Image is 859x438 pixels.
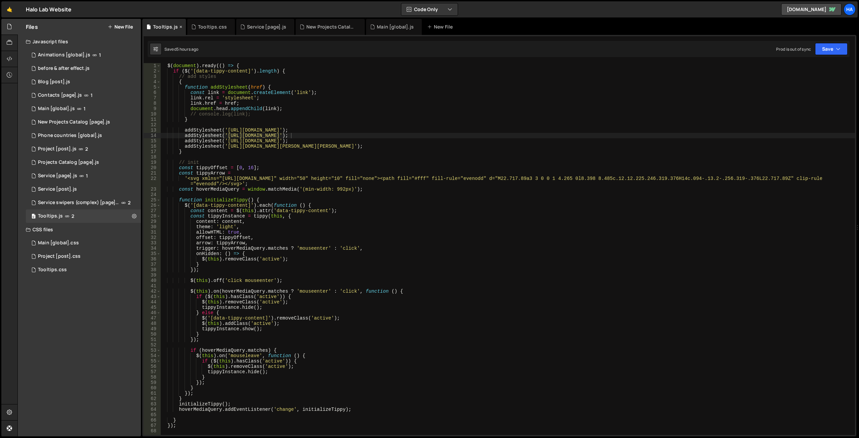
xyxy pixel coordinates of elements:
div: 30 [144,224,161,230]
div: 65 [144,412,161,418]
div: 826/3363.js [26,75,141,89]
div: 7 [144,95,161,101]
div: Tooltips.js [153,23,178,30]
div: 46 [144,310,161,315]
div: Prod is out of sync [776,46,811,52]
div: 826/1551.js [26,89,141,102]
div: 31 [144,230,161,235]
div: 12 [144,122,161,128]
div: Main [global].css [38,240,79,246]
div: Projects Catalog [page].js [38,159,99,165]
div: 2 [144,68,161,74]
div: Blog [post].js [38,79,70,85]
div: 8 [144,101,161,106]
div: 35 [144,251,161,256]
span: 1 [86,173,88,179]
div: 47 [144,315,161,321]
div: 826/8916.js [26,142,141,156]
div: 27 [144,208,161,213]
div: Service [page].js [38,173,77,179]
div: Service swipers (complex) [page].js [38,200,119,206]
div: 63 [144,401,161,407]
div: 32 [144,235,161,240]
div: 10 [144,111,161,117]
div: Saved [164,46,199,52]
div: 50 [144,332,161,337]
span: 1 [91,93,93,98]
div: 26 [144,203,161,208]
div: Service [post].js [38,186,77,192]
span: 1 [84,106,86,111]
div: 20 [144,165,161,171]
div: 826/19389.js [26,62,141,75]
div: 11 [144,117,161,122]
button: Code Only [401,3,458,15]
div: 58 [144,375,161,380]
div: 54 [144,353,161,358]
div: 57 [144,369,161,375]
div: 45 [144,305,161,310]
div: Project [post].css [38,253,81,259]
div: 53 [144,348,161,353]
div: New File [427,23,455,30]
div: 5 [144,85,161,90]
span: 0 [32,214,36,220]
div: 38 [144,267,161,273]
div: 826/8793.js [26,196,143,209]
div: 826/2754.js [26,48,141,62]
div: 39 [144,273,161,278]
div: 19 [144,160,161,165]
div: 6 [144,90,161,95]
div: Tooltips.css [38,267,67,273]
div: 4 [144,79,161,85]
div: 25 [144,197,161,203]
button: New File [108,24,133,30]
div: Halo Lab Website [26,5,72,13]
div: New Projects Catalog [page].js [306,23,357,30]
div: 826/7934.js [26,183,141,196]
div: 40 [144,278,161,283]
div: 28 [144,213,161,219]
div: 826/1521.js [26,102,141,115]
div: Javascript files [18,35,141,48]
a: 🤙 [1,1,18,17]
div: 5 hours ago [176,46,199,52]
div: 1 [144,63,161,68]
span: 1 [99,52,101,58]
div: 48 [144,321,161,326]
div: Project [post].js [38,146,77,152]
div: 17 [144,149,161,154]
div: 826/18335.css [26,263,141,277]
div: Main [global].js [38,106,75,112]
div: CSS files [18,223,141,236]
div: 66 [144,418,161,423]
div: 49 [144,326,161,332]
div: 15 [144,138,161,144]
div: 60 [144,385,161,391]
div: 43 [144,294,161,299]
span: 2 [128,200,131,205]
div: 56 [144,364,161,369]
a: Ha [844,3,856,15]
div: 826/18329.js [26,209,141,223]
div: 826/10500.js [26,169,141,183]
div: 36 [144,256,161,262]
div: 22 [144,176,161,187]
div: Contacts [page].js [38,92,82,98]
div: 68 [144,428,161,434]
div: 826/45771.js [26,115,141,129]
div: 55 [144,358,161,364]
div: 42 [144,289,161,294]
div: 24 [144,192,161,197]
div: Phone countries [global].js [38,133,102,139]
div: 14 [144,133,161,138]
div: 67 [144,423,161,428]
div: 51 [144,337,161,342]
div: 13 [144,128,161,133]
div: 9 [144,106,161,111]
button: Save [815,43,848,55]
div: 59 [144,380,161,385]
div: 52 [144,342,161,348]
div: Tooltips.css [198,23,227,30]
